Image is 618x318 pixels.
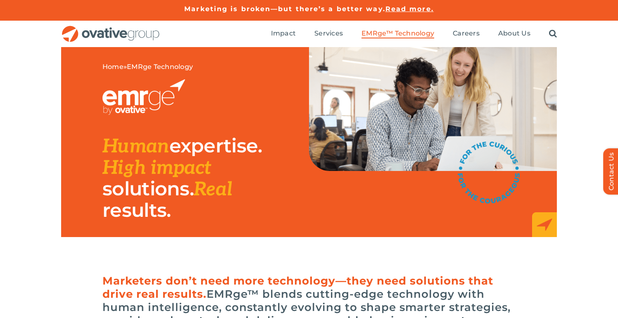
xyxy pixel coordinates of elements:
img: EMRge Landing Page Header Image [309,47,557,171]
span: High impact [102,157,211,180]
span: expertise. [169,134,262,157]
a: OG_Full_horizontal_RGB [61,25,160,33]
a: About Us [498,29,530,38]
nav: Menu [271,21,557,47]
a: Careers [453,29,480,38]
a: Read more. [385,5,434,13]
a: EMRge™ Technology [361,29,434,38]
a: Impact [271,29,296,38]
a: Search [549,29,557,38]
span: Marketers don’t need more technology—they need solutions that drive real results. [102,274,493,301]
span: results. [102,198,171,222]
span: EMRge Technology [127,63,193,71]
a: Home [102,63,124,71]
span: Human [102,135,169,158]
img: EMRGE_RGB_wht [102,79,185,115]
span: Real [194,178,232,201]
a: Marketing is broken—but there’s a better way. [184,5,385,13]
a: Services [314,29,343,38]
span: » [102,63,193,71]
img: EMRge_HomePage_Elements_Arrow Box [532,212,557,237]
span: solutions. [102,177,194,200]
